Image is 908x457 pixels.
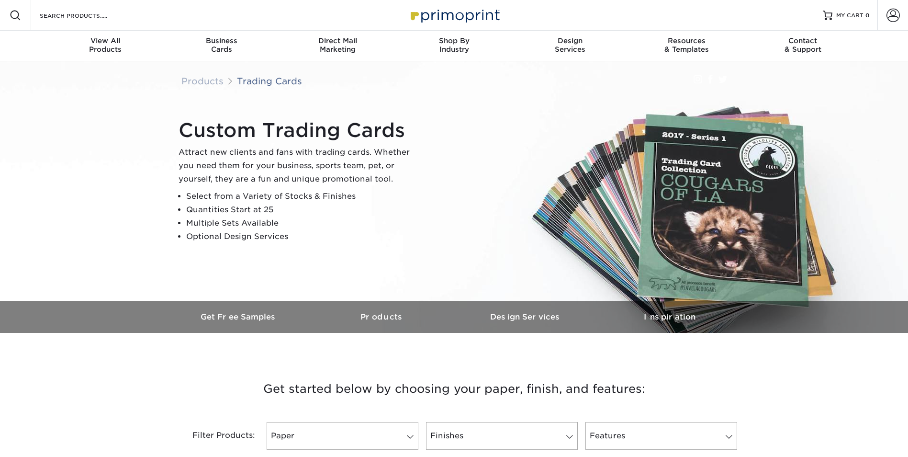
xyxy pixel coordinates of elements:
[628,36,745,54] div: & Templates
[512,36,628,45] span: Design
[186,203,418,217] li: Quantities Start at 25
[163,36,280,54] div: Cards
[311,312,454,321] h3: Products
[280,36,396,45] span: Direct Mail
[186,230,418,243] li: Optional Design Services
[585,422,737,450] a: Features
[865,12,870,19] span: 0
[179,146,418,186] p: Attract new clients and fans with trading cards. Whether you need them for your business, sports ...
[512,31,628,61] a: DesignServices
[237,76,302,86] a: Trading Cards
[454,301,598,333] a: Design Services
[174,367,734,411] h3: Get started below by choosing your paper, finish, and features:
[163,36,280,45] span: Business
[628,36,745,45] span: Resources
[426,422,578,450] a: Finishes
[311,301,454,333] a: Products
[267,422,418,450] a: Paper
[167,301,311,333] a: Get Free Samples
[745,36,861,45] span: Contact
[598,301,741,333] a: Inspiration
[186,190,418,203] li: Select from a Variety of Stocks & Finishes
[836,11,863,20] span: MY CART
[179,119,418,142] h1: Custom Trading Cards
[47,36,164,54] div: Products
[454,312,598,321] h3: Design Services
[512,36,628,54] div: Services
[47,31,164,61] a: View AllProducts
[47,36,164,45] span: View All
[406,5,502,25] img: Primoprint
[280,31,396,61] a: Direct MailMarketing
[167,422,263,450] div: Filter Products:
[280,36,396,54] div: Marketing
[186,217,418,230] li: Multiple Sets Available
[167,312,311,321] h3: Get Free Samples
[396,36,512,54] div: Industry
[396,31,512,61] a: Shop ByIndustry
[396,36,512,45] span: Shop By
[745,36,861,54] div: & Support
[598,312,741,321] h3: Inspiration
[628,31,745,61] a: Resources& Templates
[39,10,132,21] input: SEARCH PRODUCTS.....
[745,31,861,61] a: Contact& Support
[163,31,280,61] a: BusinessCards
[181,76,224,86] a: Products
